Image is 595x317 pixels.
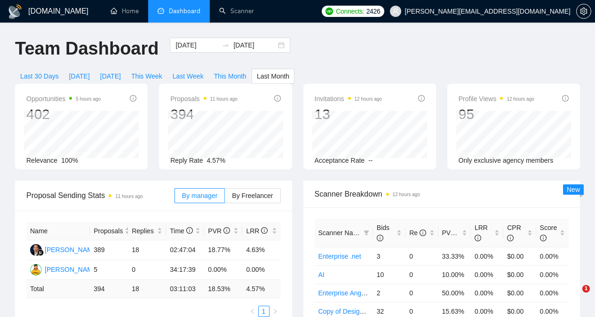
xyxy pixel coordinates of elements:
[90,240,128,260] td: 389
[30,264,42,276] img: AM
[204,240,242,260] td: 18.77%
[128,280,166,298] td: 18
[233,40,276,50] input: End date
[457,230,464,236] span: info-circle
[373,265,405,284] td: 10
[377,224,389,242] span: Bids
[438,265,471,284] td: 10.00%
[175,40,218,50] input: Start date
[219,7,254,15] a: searchScanner
[315,93,382,104] span: Invitations
[392,8,399,15] span: user
[173,71,204,81] span: Last Week
[438,284,471,302] td: 50.00%
[540,224,557,242] span: Score
[507,96,534,102] time: 12 hours ago
[170,93,238,104] span: Proposals
[126,69,167,84] button: This Week
[204,260,242,280] td: 0.00%
[366,6,381,16] span: 2426
[8,4,23,19] img: logo
[471,247,503,265] td: 0.00%
[247,306,258,317] button: left
[259,306,269,317] a: 1
[272,309,278,314] span: right
[459,105,534,123] div: 95
[210,96,238,102] time: 11 hours ago
[393,192,420,197] time: 12 hours ago
[364,230,369,236] span: filter
[405,284,438,302] td: 0
[418,95,425,102] span: info-circle
[315,105,382,123] div: 13
[37,249,44,256] img: gigradar-bm.png
[536,284,569,302] td: 0.00%
[158,8,164,14] span: dashboard
[318,229,362,237] span: Scanner Name
[64,69,95,84] button: [DATE]
[409,229,426,237] span: Re
[204,280,242,298] td: 18.53 %
[438,247,471,265] td: 33.33%
[315,188,569,200] span: Scanner Breakdown
[242,280,280,298] td: 4.57 %
[246,227,268,235] span: LRR
[507,235,514,241] span: info-circle
[130,95,136,102] span: info-circle
[90,280,128,298] td: 394
[459,157,554,164] span: Only exclusive agency members
[30,265,99,273] a: AM[PERSON_NAME]
[30,246,99,253] a: AD[PERSON_NAME]
[270,306,281,317] button: right
[576,8,591,15] a: setting
[540,235,547,241] span: info-circle
[274,95,281,102] span: info-circle
[223,227,230,234] span: info-circle
[170,227,192,235] span: Time
[242,240,280,260] td: 4.63%
[26,157,57,164] span: Relevance
[318,289,373,297] a: Enterprise Angular
[26,222,90,240] th: Name
[475,235,481,241] span: info-circle
[258,306,270,317] li: 1
[90,260,128,280] td: 5
[15,38,159,60] h1: Team Dashboard
[250,309,255,314] span: left
[563,285,586,308] iframe: Intercom live chat
[166,240,204,260] td: 02:47:04
[26,190,175,201] span: Proposal Sending Stats
[170,105,238,123] div: 394
[503,284,536,302] td: $0.00
[362,226,371,240] span: filter
[261,227,268,234] span: info-circle
[131,71,162,81] span: This Week
[318,308,549,315] a: Copy of Design [GEOGRAPHIC_DATA] [GEOGRAPHIC_DATA] other countries
[318,253,361,260] a: Enterprise .net
[242,260,280,280] td: 0.00%
[209,69,252,84] button: This Month
[475,224,488,242] span: LRR
[355,96,382,102] time: 12 hours ago
[368,157,373,164] span: --
[507,224,521,242] span: CPR
[459,93,534,104] span: Profile Views
[45,264,99,275] div: [PERSON_NAME]
[61,157,78,164] span: 100%
[132,226,155,236] span: Replies
[95,69,126,84] button: [DATE]
[90,222,128,240] th: Proposals
[182,192,217,199] span: By manager
[405,247,438,265] td: 0
[207,157,226,164] span: 4.57%
[582,285,590,293] span: 1
[325,8,333,15] img: upwork-logo.png
[208,227,230,235] span: PVR
[442,229,464,237] span: PVR
[115,194,143,199] time: 11 hours ago
[232,192,273,199] span: By Freelancer
[252,69,294,84] button: Last Month
[94,226,123,236] span: Proposals
[536,265,569,284] td: 0.00%
[186,227,193,234] span: info-circle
